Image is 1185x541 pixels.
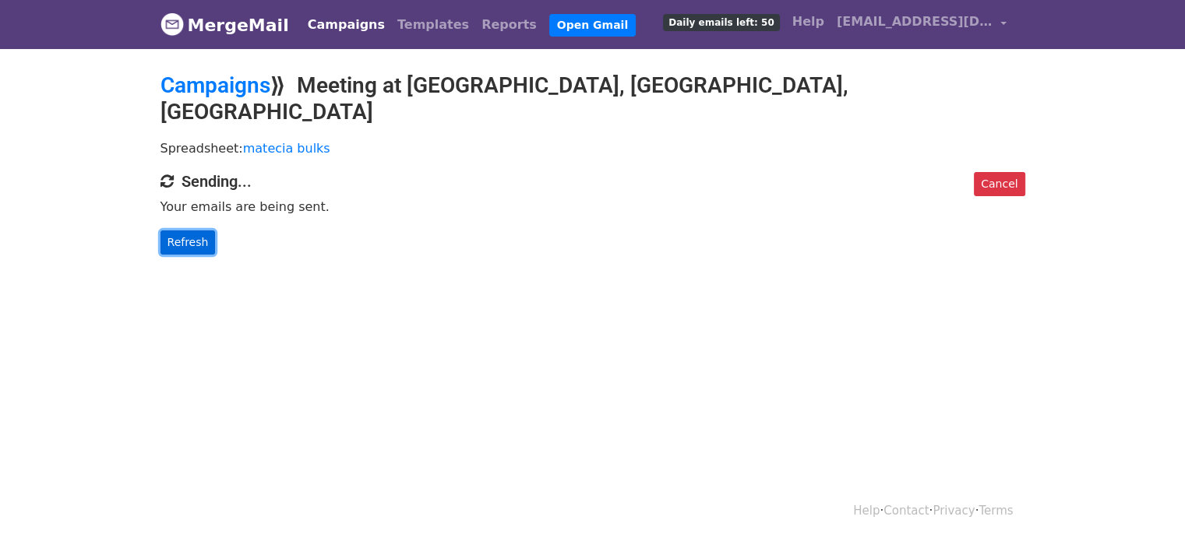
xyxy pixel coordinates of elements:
[853,504,880,518] a: Help
[160,72,1025,125] h2: ⟫ Meeting at [GEOGRAPHIC_DATA], [GEOGRAPHIC_DATA], [GEOGRAPHIC_DATA]
[974,172,1025,196] a: Cancel
[160,12,184,36] img: MergeMail logo
[160,72,270,98] a: Campaigns
[831,6,1013,43] a: [EMAIL_ADDRESS][DOMAIN_NAME]
[837,12,993,31] span: [EMAIL_ADDRESS][DOMAIN_NAME]
[160,172,1025,191] h4: Sending...
[1107,466,1185,541] iframe: Chat Widget
[160,140,1025,156] p: Spreadsheet:
[160,9,289,41] a: MergeMail
[160,198,1025,215] p: Your emails are being sent.
[663,14,779,31] span: Daily emails left: 50
[979,504,1013,518] a: Terms
[302,9,391,40] a: Campaigns
[933,504,975,518] a: Privacy
[160,230,216,255] a: Refresh
[883,504,929,518] a: Contact
[243,141,330,156] a: matecia bulks
[786,6,831,37] a: Help
[391,9,475,40] a: Templates
[657,6,785,37] a: Daily emails left: 50
[549,14,636,37] a: Open Gmail
[475,9,543,40] a: Reports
